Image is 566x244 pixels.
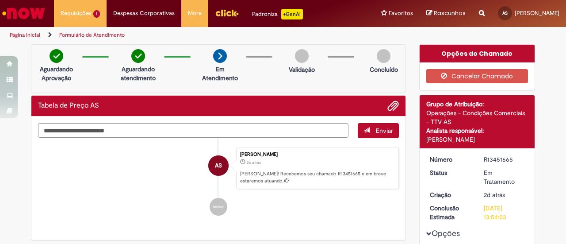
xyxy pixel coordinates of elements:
textarea: Digite sua mensagem aqui... [38,123,348,138]
div: 27/08/2025 10:54:00 [484,190,525,199]
p: Em Atendimento [199,65,241,82]
button: Enviar [358,123,399,138]
div: Em Tratamento [484,168,525,186]
p: Aguardando atendimento [117,65,160,82]
span: 2d atrás [484,191,505,199]
span: More [188,9,202,18]
span: Enviar [376,127,393,135]
img: check-circle-green.png [50,49,63,63]
time: 27/08/2025 10:54:00 [247,160,261,165]
button: Cancelar Chamado [426,69,528,83]
span: Despesas Corporativas [113,9,175,18]
p: Concluído [370,65,398,74]
ul: Trilhas de página [7,27,371,43]
div: Padroniza [252,9,303,19]
span: Rascunhos [434,9,466,17]
img: click_logo_yellow_360x200.png [215,6,239,19]
div: Grupo de Atribuição: [426,100,528,108]
div: R13451665 [484,155,525,164]
span: AS [215,155,222,176]
p: Validação [289,65,315,74]
img: ServiceNow [1,4,46,22]
button: Adicionar anexos [387,100,399,112]
div: Opções do Chamado [420,45,535,62]
p: Aguardando Aprovação [35,65,78,82]
dt: Criação [423,190,478,199]
span: 2d atrás [247,160,261,165]
h2: Tabela de Preço AS Histórico de tíquete [38,102,99,110]
ul: Histórico de tíquete [38,138,399,225]
img: arrow-next.png [213,49,227,63]
span: 1 [93,10,100,18]
div: Analista responsável: [426,126,528,135]
a: Formulário de Atendimento [59,31,125,39]
p: +GenAi [281,9,303,19]
img: img-circle-grey.png [295,49,309,63]
dt: Conclusão Estimada [423,204,478,221]
div: [PERSON_NAME] [426,135,528,144]
a: Página inicial [10,31,40,39]
dt: Status [423,168,478,177]
div: Operações - Condições Comerciais - TTV AS [426,108,528,126]
img: img-circle-grey.png [377,49,390,63]
li: Aisha Serrat Silveira [38,147,399,190]
p: [PERSON_NAME]! Recebemos seu chamado R13451665 e em breve estaremos atuando. [240,170,394,184]
a: Rascunhos [426,9,466,18]
time: 27/08/2025 10:54:00 [484,191,505,199]
span: Favoritos [389,9,413,18]
div: [DATE] 13:54:03 [484,204,525,221]
span: [PERSON_NAME] [515,9,559,17]
img: check-circle-green.png [131,49,145,63]
span: AS [502,10,508,16]
div: [PERSON_NAME] [240,152,394,157]
div: Aisha Serrat Silveira [208,155,229,176]
dt: Número [423,155,478,164]
span: Requisições [61,9,92,18]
